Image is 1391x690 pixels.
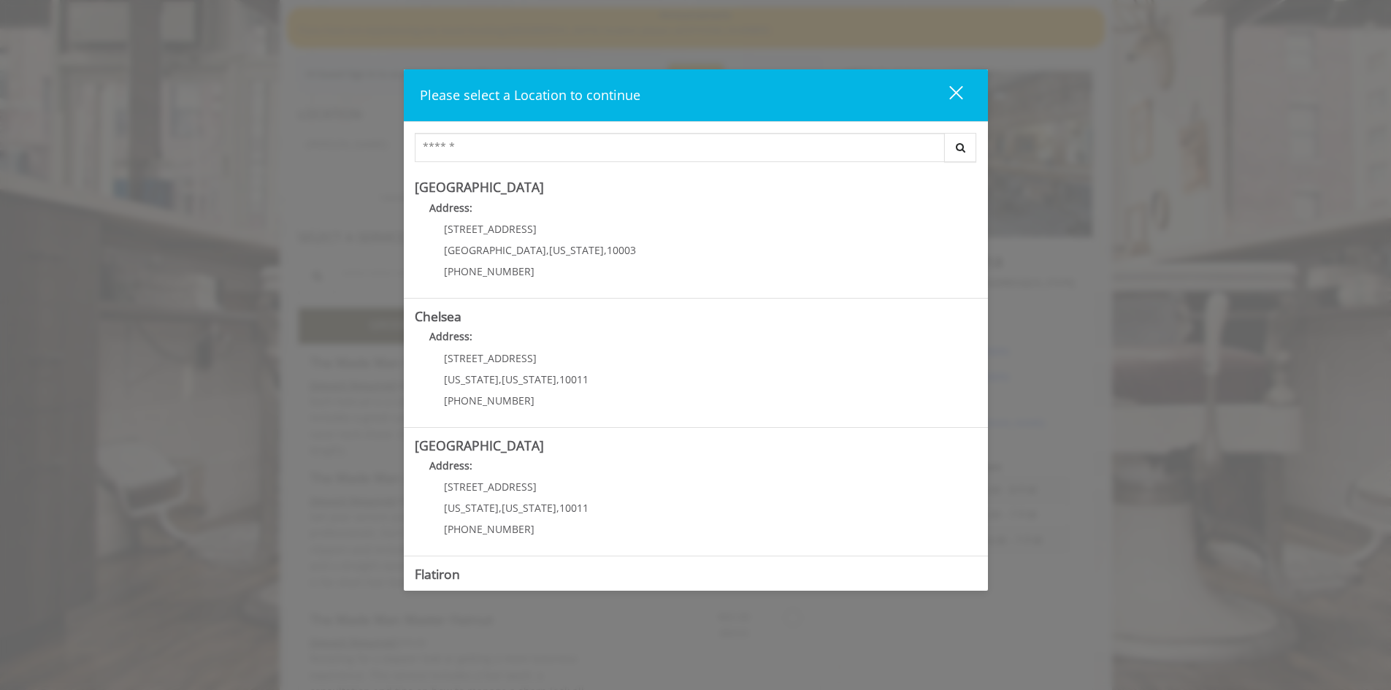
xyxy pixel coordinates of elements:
[499,501,502,515] span: ,
[444,480,537,494] span: [STREET_ADDRESS]
[922,80,972,110] button: close dialog
[444,372,499,386] span: [US_STATE]
[415,565,460,583] b: Flatiron
[415,133,977,169] div: Center Select
[444,394,534,407] span: [PHONE_NUMBER]
[444,501,499,515] span: [US_STATE]
[952,142,969,153] i: Search button
[502,501,556,515] span: [US_STATE]
[559,372,589,386] span: 10011
[502,372,556,386] span: [US_STATE]
[546,243,549,257] span: ,
[556,501,559,515] span: ,
[444,243,546,257] span: [GEOGRAPHIC_DATA]
[549,243,604,257] span: [US_STATE]
[932,85,962,107] div: close dialog
[559,501,589,515] span: 10011
[415,307,461,325] b: Chelsea
[429,329,472,343] b: Address:
[556,372,559,386] span: ,
[444,222,537,236] span: [STREET_ADDRESS]
[415,437,544,454] b: [GEOGRAPHIC_DATA]
[444,264,534,278] span: [PHONE_NUMBER]
[415,133,945,162] input: Search Center
[429,459,472,472] b: Address:
[415,178,544,196] b: [GEOGRAPHIC_DATA]
[604,243,607,257] span: ,
[429,201,472,215] b: Address:
[499,372,502,386] span: ,
[607,243,636,257] span: 10003
[444,351,537,365] span: [STREET_ADDRESS]
[444,522,534,536] span: [PHONE_NUMBER]
[420,86,640,104] span: Please select a Location to continue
